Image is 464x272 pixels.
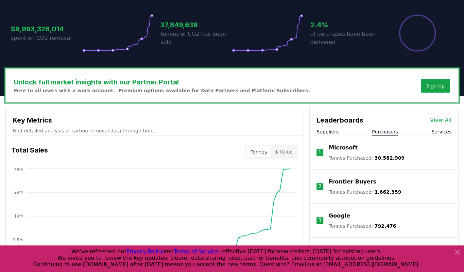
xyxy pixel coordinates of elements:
a: Frontier Buyers [329,178,376,186]
tspan: 29M [14,190,23,195]
div: Percentage of sales delivered [398,14,436,52]
p: 3 [318,217,322,225]
p: Tonnes Purchased : [329,155,405,161]
span: 1,662,359 [375,189,401,195]
button: Tonnes [246,146,271,157]
p: Tonnes Purchased : [329,189,401,195]
h3: $9,993,328,014 [11,24,82,34]
h3: Total Sales [11,145,48,159]
p: 2 [318,182,322,191]
button: Purchasers [372,128,398,135]
h3: Unlock full market insights with our Partner Portal [14,77,310,87]
tspan: 19M [14,214,23,219]
button: $ Value [271,146,297,157]
p: 1 [318,148,322,157]
h3: Key Metrics [13,115,297,125]
button: Services [431,128,451,135]
h3: Leaderboards [316,115,363,125]
h3: 2.4% [310,20,382,30]
p: Find detailed analysis of carbon removal data through time. [13,127,297,134]
button: Sign Up [421,79,450,93]
a: Microsoft [329,144,358,152]
button: Suppliers [316,128,339,135]
tspan: 38M [14,167,23,172]
a: View All [430,116,451,124]
p: Tonnes Purchased : [329,223,396,229]
a: Sign Up [426,82,445,89]
p: tonnes of CO2 has been sold [160,30,232,46]
p: of purchases have been delivered [310,30,382,46]
tspan: 9.5M [13,238,23,242]
span: 792,476 [375,223,396,229]
p: Free to all users with a work account. Premium options available for Data Partners and Platform S... [14,87,310,94]
h3: 37,849,638 [160,20,232,30]
a: Google [329,212,350,220]
span: 30,582,909 [375,155,405,161]
p: spent on CO2 removal [11,34,82,42]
